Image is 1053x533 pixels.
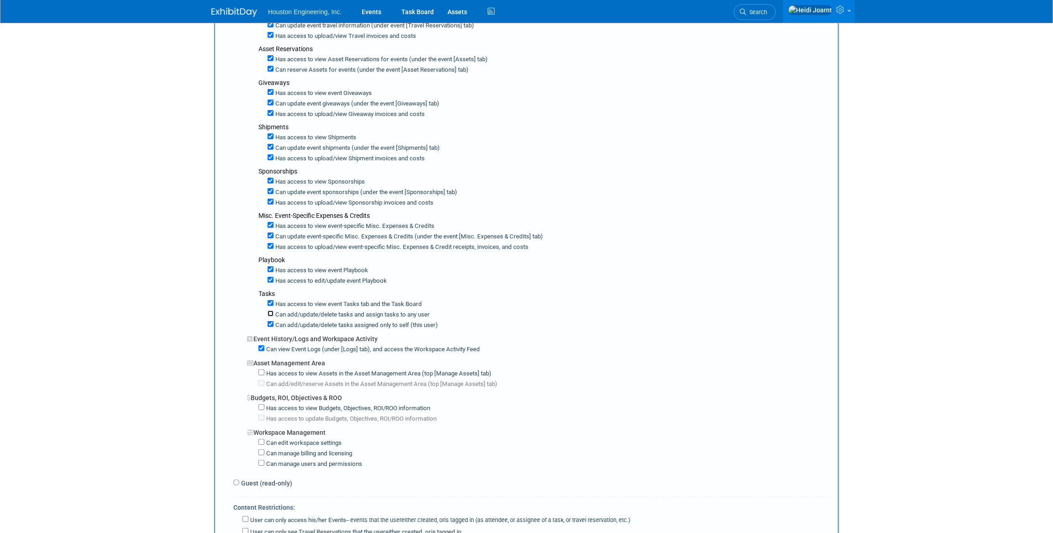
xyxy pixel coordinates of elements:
label: Has access to upload/view event-specific Misc. Expenses & Credit receipts, invoices, and costs [274,243,528,252]
div: Sponsorships [258,167,831,176]
img: ExhibitDay [211,8,257,17]
label: Has access to view event Playbook [274,266,368,275]
label: User can only access his/her Events [248,516,630,525]
label: Has access to view Budgets, Objectives, ROI/ROO information [264,404,430,413]
label: Can update event travel information (under event [Travel Reservations] tab) [274,21,474,30]
div: Misc. Event-Specific Expenses & Credits [258,211,831,220]
div: Budgets, ROI, Objectives & ROO [247,389,831,402]
label: Can edit workspace settings [264,439,342,448]
div: Tasks [258,289,831,298]
label: Can manage billing and licensing [264,449,352,458]
img: Heidi Joarnt [788,5,832,15]
label: Has access to update Budgets, Objectives, ROI/ROO information [264,415,437,423]
label: Has access to upload/view Sponsorship invoices and costs [274,199,433,207]
label: Can manage users and permissions [264,460,362,469]
div: Workspace Management [247,423,831,437]
label: Has access to view Asset Reservations for events (under the event [Assets] tab) [274,55,488,64]
span: Search [746,9,767,16]
div: Asset Management Area [247,354,831,368]
div: Playbook [258,255,831,264]
label: Can update event shipments (under the event [Shipments] tab) [274,144,440,153]
label: Can add/update/delete tasks assigned only to self (this user) [274,321,438,330]
a: Search [734,4,776,20]
span: Houston Engineering, Inc. [268,8,342,16]
label: Guest (read-only) [239,479,292,488]
label: Has access to upload/view Travel invoices and costs [274,32,416,41]
label: Can update event sponsorships (under the event [Sponsorships] tab) [274,188,457,197]
label: Has access to view Sponsorships [274,178,365,186]
label: Has access to upload/view Shipment invoices and costs [274,154,425,163]
label: Can update event-specific Misc. Expenses & Credits (under the event [Misc. Expenses & Credits] tab) [274,232,543,241]
div: Shipments [258,122,831,132]
div: Giveaways [258,78,831,87]
label: Has access to view event-specific Misc. Expenses & Credits [274,222,434,231]
label: Can add/update/delete tasks and assign tasks to any user [274,311,430,319]
label: Has access to view event Tasks tab and the Task Board [274,300,422,309]
label: Can view Event Logs (under [Logs] tab), and access the Workspace Activity Feed [264,345,480,354]
label: Has access to edit/update event Playbook [274,277,387,285]
span: -- events that the user is tagged in (as attendee, or assignee of a task, or travel reservation, ... [346,517,630,523]
label: Has access to view event Giveaways [274,89,372,98]
span: either created, or [401,517,444,523]
div: Asset Reservations [258,44,831,53]
label: Has access to view Shipments [274,133,356,142]
div: Content Restrictions: [233,497,831,514]
label: Can add/edit/reserve Assets in the Asset Management Area (top [Manage Assets] tab) [264,380,497,389]
label: Has access to view Assets in the Asset Management Area (top [Manage Assets] tab) [264,369,491,378]
label: Can update event giveaways (under the event [Giveaways] tab) [274,100,439,108]
div: Event History/Logs and Workspace Activity [247,330,831,343]
label: Can reserve Assets for events (under the event [Asset Reservations] tab) [274,66,469,74]
label: Has access to upload/view Giveaway invoices and costs [274,110,425,119]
